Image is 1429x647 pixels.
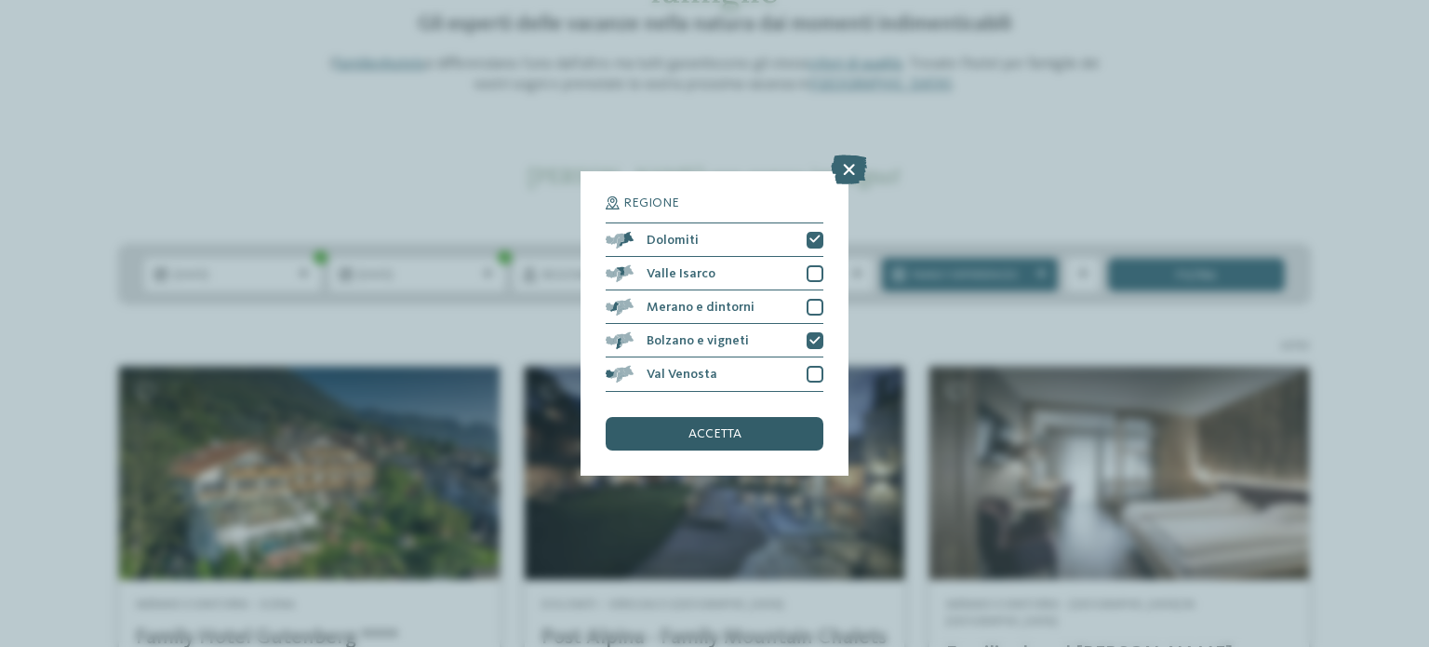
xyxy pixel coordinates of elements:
[688,427,741,440] span: accetta
[647,334,749,347] span: Bolzano e vigneti
[647,267,715,280] span: Valle Isarco
[623,196,679,209] span: Regione
[647,234,699,247] span: Dolomiti
[647,368,717,381] span: Val Venosta
[647,301,755,314] span: Merano e dintorni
